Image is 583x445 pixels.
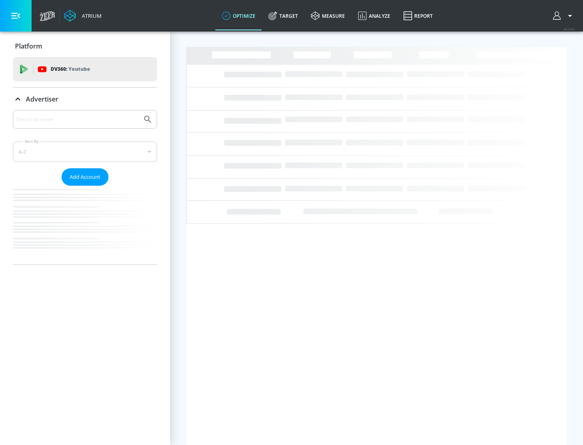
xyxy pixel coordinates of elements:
[26,95,58,104] p: Advertiser
[64,10,102,22] a: Atrium
[13,142,157,162] div: A-Z
[304,1,351,30] a: measure
[13,186,157,264] nav: list of Advertiser
[51,65,90,74] p: DV360:
[13,57,157,81] div: DV360: Youtube
[13,35,157,57] div: Platform
[79,12,102,19] div: Atrium
[215,1,262,30] a: optimize
[16,114,139,125] input: Search by name
[15,42,42,51] p: Platform
[13,88,157,110] div: Advertiser
[351,1,397,30] a: Analyze
[23,139,40,144] label: Sort By
[262,1,304,30] a: Target
[68,65,90,73] p: Youtube
[564,27,575,31] span: v 4.24.0
[13,110,157,264] div: Advertiser
[70,172,100,182] span: Add Account
[397,1,439,30] a: Report
[62,168,109,186] button: Add Account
